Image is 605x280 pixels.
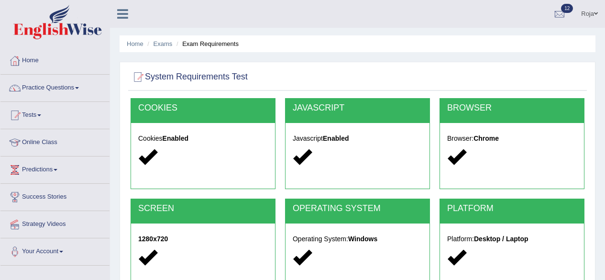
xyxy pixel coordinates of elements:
[447,103,577,113] h2: BROWSER
[474,235,528,243] strong: Desktop / Laptop
[0,238,110,262] a: Your Account
[154,40,173,47] a: Exams
[348,235,377,243] strong: Windows
[0,75,110,99] a: Practice Questions
[0,102,110,126] a: Tests
[131,70,248,84] h2: System Requirements Test
[138,204,268,213] h2: SCREEN
[163,134,188,142] strong: Enabled
[293,204,422,213] h2: OPERATING SYSTEM
[561,4,573,13] span: 12
[138,235,168,243] strong: 1280x720
[0,47,110,71] a: Home
[447,204,577,213] h2: PLATFORM
[293,135,422,142] h5: Javascript
[138,135,268,142] h5: Cookies
[293,235,422,243] h5: Operating System:
[127,40,143,47] a: Home
[138,103,268,113] h2: COOKIES
[0,184,110,208] a: Success Stories
[0,211,110,235] a: Strategy Videos
[447,135,577,142] h5: Browser:
[0,129,110,153] a: Online Class
[174,39,239,48] li: Exam Requirements
[0,157,110,180] a: Predictions
[323,134,349,142] strong: Enabled
[447,235,577,243] h5: Platform:
[293,103,422,113] h2: JAVASCRIPT
[473,134,499,142] strong: Chrome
